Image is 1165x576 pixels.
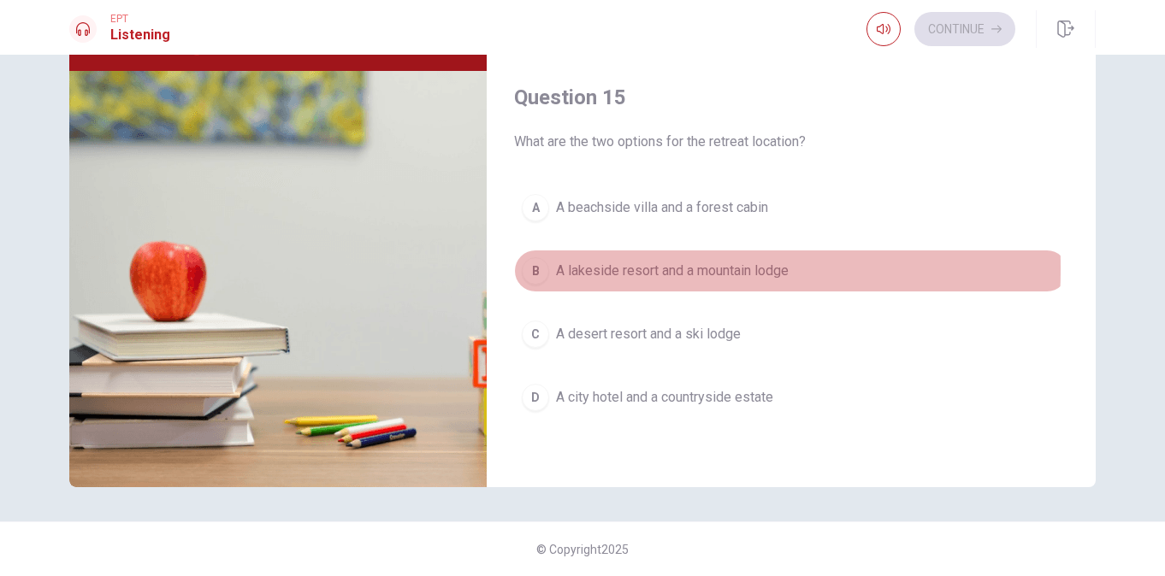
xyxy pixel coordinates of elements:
[110,13,170,25] span: EPT
[514,186,1068,229] button: AA beachside villa and a forest cabin
[522,257,549,285] div: B
[536,543,629,556] span: © Copyright 2025
[110,25,170,45] h1: Listening
[69,71,487,487] img: Planning a Team Retreat
[514,376,1068,419] button: DA city hotel and a countryside estate
[514,250,1068,292] button: BA lakeside resort and a mountain lodge
[514,132,1068,152] span: What are the two options for the retreat location?
[556,324,741,344] span: A desert resort and a ski lodge
[556,261,789,281] span: A lakeside resort and a mountain lodge
[556,197,768,218] span: A beachside villa and a forest cabin
[514,84,1068,111] h4: Question 15
[514,313,1068,356] button: CA desert resort and a ski lodge
[522,384,549,411] div: D
[556,387,773,408] span: A city hotel and a countryside estate
[522,320,549,348] div: C
[522,194,549,221] div: A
